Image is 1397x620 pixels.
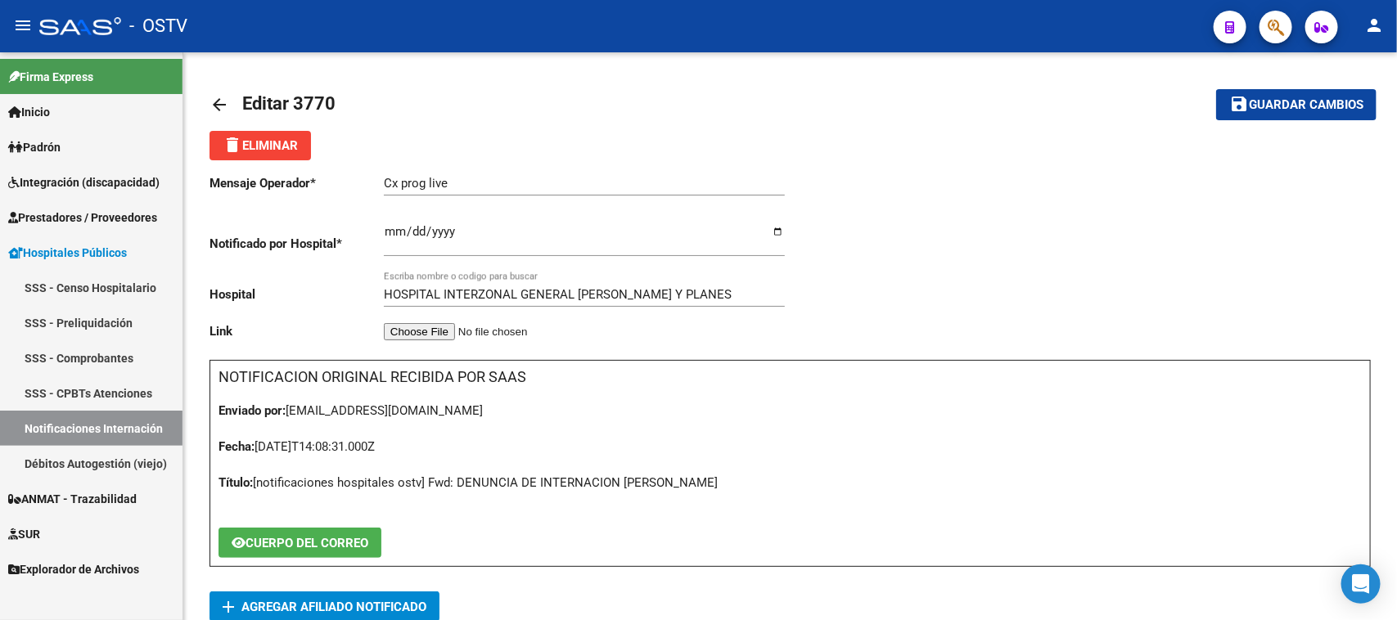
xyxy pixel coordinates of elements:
span: Editar 3770 [242,93,336,114]
p: Hospital [210,285,384,303]
mat-icon: arrow_back [210,95,229,115]
span: SUR [8,525,40,543]
p: Link [210,322,384,340]
span: Eliminar [223,138,298,153]
div: [notificaciones hospitales ostv] Fwd: DENUNCIA DE INTERNACION [PERSON_NAME] [219,474,1362,492]
span: Padrón [8,138,61,156]
div: Open Intercom Messenger [1341,564,1381,604]
mat-icon: save [1229,94,1249,114]
button: Eliminar [210,131,311,160]
span: CUERPO DEL CORREO [246,536,368,550]
span: Explorador de Archivos [8,560,139,578]
mat-icon: menu [13,16,33,35]
span: ANMAT - Trazabilidad [8,490,137,508]
span: Inicio [8,103,50,121]
span: Firma Express [8,68,93,86]
span: Agregar Afiliado Notificado [241,600,426,614]
strong: Enviado por: [219,403,286,418]
span: Guardar cambios [1249,98,1363,113]
span: Hospitales Públicos [8,244,127,262]
div: [EMAIL_ADDRESS][DOMAIN_NAME] [219,402,1362,420]
p: Notificado por Hospital [210,235,384,253]
strong: Fecha: [219,439,255,454]
button: CUERPO DEL CORREO [219,528,381,558]
span: Prestadores / Proveedores [8,209,157,227]
mat-icon: person [1364,16,1384,35]
span: Integración (discapacidad) [8,173,160,191]
div: [DATE]T14:08:31.000Z [219,438,1362,456]
p: Mensaje Operador [210,174,384,192]
mat-icon: add [219,597,238,617]
mat-icon: delete [223,135,242,155]
span: - OSTV [129,8,187,44]
button: Guardar cambios [1216,89,1377,119]
h3: NOTIFICACION ORIGINAL RECIBIDA POR SAAS [219,366,1362,389]
strong: Título: [219,475,253,490]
